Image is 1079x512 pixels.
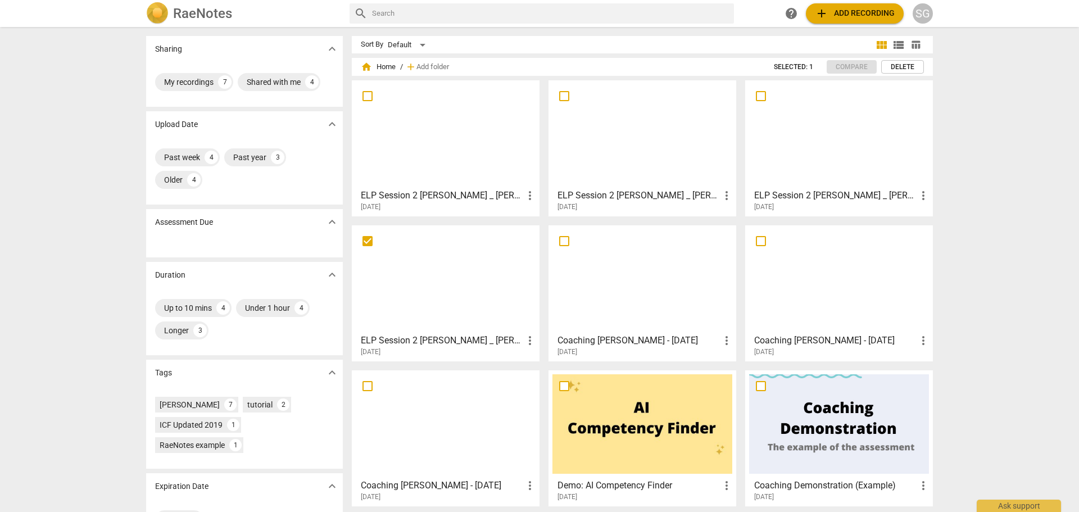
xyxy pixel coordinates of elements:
[754,492,774,502] span: [DATE]
[552,84,732,211] a: ELP Session 2 [PERSON_NAME] _ [PERSON_NAME] - [DATE][DATE]
[361,61,396,73] span: Home
[749,374,929,501] a: Coaching Demonstration (Example)[DATE]
[749,84,929,211] a: ELP Session 2 [PERSON_NAME] _ [PERSON_NAME] - [DATE][DATE]
[164,325,189,336] div: Longer
[405,61,416,73] span: add
[913,3,933,24] button: SG
[324,214,341,230] button: Show more
[160,399,220,410] div: [PERSON_NAME]
[160,419,223,431] div: ICF Updated 2019
[910,39,921,50] span: table_chart
[325,479,339,493] span: expand_more
[247,399,273,410] div: tutorial
[155,216,213,228] p: Assessment Due
[749,229,929,356] a: Coaching [PERSON_NAME] - [DATE][DATE]
[815,7,895,20] span: Add recording
[155,481,208,492] p: Expiration Date
[523,334,537,347] span: more_vert
[552,374,732,501] a: Demo: AI Competency Finder[DATE]
[146,2,341,25] a: LogoRaeNotes
[247,76,301,88] div: Shared with me
[754,189,917,202] h3: ELP Session 2 Sarah _ Nick - Aug 18 2025
[354,7,368,20] span: search
[277,398,289,411] div: 2
[754,479,917,492] h3: Coaching Demonstration (Example)
[164,76,214,88] div: My recordings
[325,366,339,379] span: expand_more
[774,62,813,72] span: Selected: 1
[325,117,339,131] span: expand_more
[164,174,183,185] div: Older
[917,189,930,202] span: more_vert
[891,62,914,72] span: Delete
[164,302,212,314] div: Up to 10 mins
[557,189,720,202] h3: ELP Session 2 Sarah _ Ruth - Aug 21 2025
[305,75,319,89] div: 4
[193,324,207,337] div: 3
[557,492,577,502] span: [DATE]
[557,334,720,347] h3: Coaching Sarah_Sian - Jul 24 2025
[233,152,266,163] div: Past year
[324,266,341,283] button: Show more
[325,215,339,229] span: expand_more
[361,479,523,492] h3: Coaching Sarah_Sian - May 22 2025
[164,152,200,163] div: Past week
[155,367,172,379] p: Tags
[205,151,218,164] div: 4
[388,36,429,54] div: Default
[216,301,230,315] div: 4
[557,479,720,492] h3: Demo: AI Competency Finder
[873,37,890,53] button: Tile view
[720,334,733,347] span: more_vert
[271,151,284,164] div: 3
[361,347,380,357] span: [DATE]
[324,116,341,133] button: Show more
[917,334,930,347] span: more_vert
[356,229,536,356] a: ELP Session 2 [PERSON_NAME] _ [PERSON_NAME] - [DATE][DATE]
[361,40,383,49] div: Sort By
[160,439,225,451] div: RaeNotes example
[324,40,341,57] button: Show more
[765,60,822,74] button: Selected: 1
[325,268,339,282] span: expand_more
[416,63,449,71] span: Add folder
[806,3,904,24] button: Upload
[146,2,169,25] img: Logo
[977,500,1061,512] div: Ask support
[523,189,537,202] span: more_vert
[224,398,237,411] div: 7
[785,7,798,20] span: help
[155,43,182,55] p: Sharing
[907,37,924,53] button: Table view
[720,189,733,202] span: more_vert
[754,347,774,357] span: [DATE]
[155,119,198,130] p: Upload Date
[325,42,339,56] span: expand_more
[356,374,536,501] a: Coaching [PERSON_NAME] - [DATE][DATE]
[324,478,341,495] button: Show more
[557,347,577,357] span: [DATE]
[361,61,372,73] span: home
[187,173,201,187] div: 4
[361,189,523,202] h3: ELP Session 2 Sarah _ Kosta - Aug 21 2025
[173,6,232,21] h2: RaeNotes
[720,479,733,492] span: more_vert
[781,3,801,24] a: Help
[361,492,380,502] span: [DATE]
[356,84,536,211] a: ELP Session 2 [PERSON_NAME] _ [PERSON_NAME] - [DATE][DATE]
[372,4,729,22] input: Search
[324,364,341,381] button: Show more
[875,38,888,52] span: view_module
[815,7,828,20] span: add
[557,202,577,212] span: [DATE]
[892,38,905,52] span: view_list
[218,75,232,89] div: 7
[361,334,523,347] h3: ELP Session 2 Sarah _ Tom - Aug 20 2025
[917,479,930,492] span: more_vert
[400,63,403,71] span: /
[361,202,380,212] span: [DATE]
[881,60,924,74] button: Delete
[552,229,732,356] a: Coaching [PERSON_NAME] - [DATE][DATE]
[227,419,239,431] div: 1
[229,439,242,451] div: 1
